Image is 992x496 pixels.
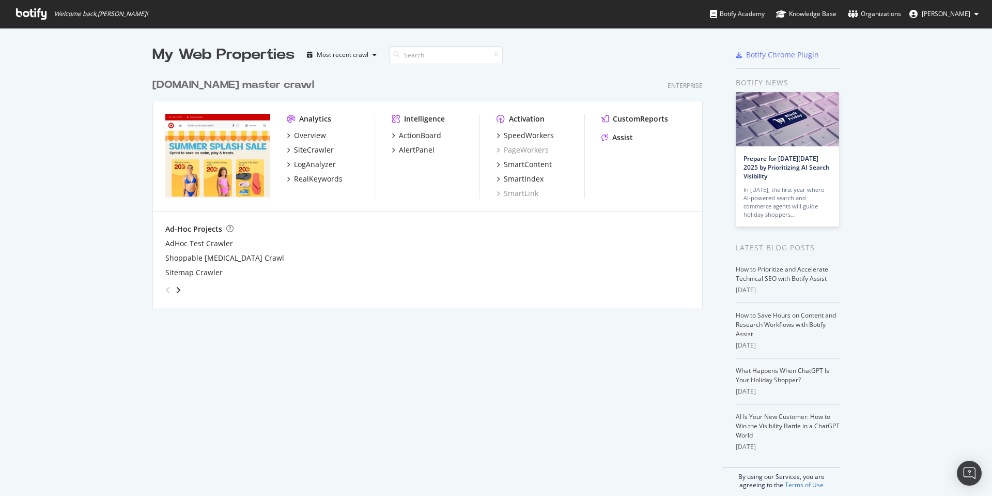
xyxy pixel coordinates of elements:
a: AI Is Your New Customer: How to Win the Visibility Battle in a ChatGPT World [736,412,840,440]
div: Botify news [736,77,840,88]
a: Terms of Use [785,480,824,489]
a: AdHoc Test Crawler [165,238,233,249]
input: Search [389,46,503,64]
a: SmartLink [497,188,538,199]
div: Latest Blog Posts [736,242,840,253]
span: John Blumenfeld [922,9,970,18]
div: CustomReports [613,114,668,124]
button: Most recent crawl [303,47,381,63]
img: www.target.com [165,114,270,198]
div: SmartIndex [504,174,544,184]
a: SpeedWorkers [497,130,554,141]
span: Welcome back, [PERSON_NAME] ! [54,10,148,18]
div: LogAnalyzer [294,159,336,170]
div: [DATE] [736,285,840,295]
a: Sitemap Crawler [165,267,223,278]
div: angle-left [161,282,175,298]
div: [DOMAIN_NAME] master crawl [152,78,314,93]
a: CustomReports [601,114,668,124]
div: SiteCrawler [294,145,334,155]
div: My Web Properties [152,44,295,65]
a: How to Save Hours on Content and Research Workflows with Botify Assist [736,311,836,338]
a: Assist [601,132,633,143]
a: How to Prioritize and Accelerate Technical SEO with Botify Assist [736,265,828,283]
div: Intelligence [404,114,445,124]
div: Enterprise [668,81,703,90]
div: Knowledge Base [776,9,836,19]
div: [DATE] [736,387,840,396]
div: Open Intercom Messenger [957,461,982,486]
a: What Happens When ChatGPT Is Your Holiday Shopper? [736,366,829,384]
div: [DATE] [736,341,840,350]
a: SmartIndex [497,174,544,184]
a: ActionBoard [392,130,441,141]
div: SmartContent [504,159,552,170]
div: By using our Services, you are agreeing to the [723,467,840,489]
a: AlertPanel [392,145,435,155]
a: PageWorkers [497,145,549,155]
a: [DOMAIN_NAME] master crawl [152,78,318,93]
a: SmartContent [497,159,552,170]
div: Analytics [299,114,331,124]
div: angle-right [175,285,182,295]
div: Assist [612,132,633,143]
div: In [DATE], the first year where AI-powered search and commerce agents will guide holiday shoppers… [743,186,831,219]
div: Ad-Hoc Projects [165,224,222,234]
div: RealKeywords [294,174,343,184]
div: [DATE] [736,442,840,452]
div: Activation [509,114,545,124]
button: [PERSON_NAME] [901,6,987,22]
img: Prepare for Black Friday 2025 by Prioritizing AI Search Visibility [736,92,839,146]
a: LogAnalyzer [287,159,336,170]
div: Organizations [848,9,901,19]
div: Botify Academy [710,9,765,19]
div: grid [152,65,711,308]
div: Overview [294,130,326,141]
div: SpeedWorkers [504,130,554,141]
a: Botify Chrome Plugin [736,50,819,60]
a: RealKeywords [287,174,343,184]
div: Most recent crawl [317,52,368,58]
div: AlertPanel [399,145,435,155]
div: ActionBoard [399,130,441,141]
a: Overview [287,130,326,141]
a: SiteCrawler [287,145,334,155]
div: Botify Chrome Plugin [746,50,819,60]
a: Prepare for [DATE][DATE] 2025 by Prioritizing AI Search Visibility [743,154,830,181]
a: Shoppable [MEDICAL_DATA] Crawl [165,253,284,263]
